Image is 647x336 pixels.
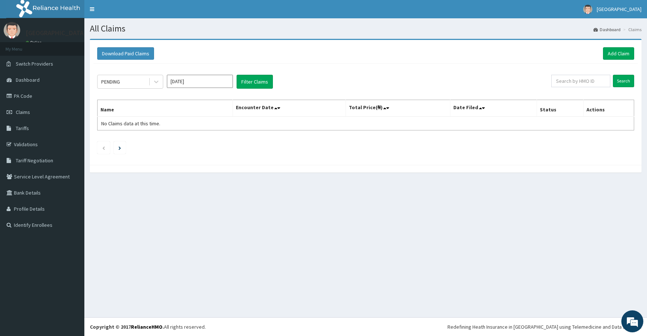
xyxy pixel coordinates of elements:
a: Next page [118,144,121,151]
a: Dashboard [593,26,621,33]
span: Dashboard [16,77,40,83]
a: Add Claim [603,47,634,60]
div: Redefining Heath Insurance in [GEOGRAPHIC_DATA] using Telemedicine and Data Science! [447,323,641,331]
input: Select Month and Year [167,75,233,88]
span: Tariff Negotiation [16,157,53,164]
input: Search [613,75,634,87]
a: Previous page [102,144,105,151]
img: User Image [4,22,20,38]
strong: Copyright © 2017 . [90,324,164,330]
th: Status [537,100,584,117]
th: Date Filed [450,100,537,117]
span: No Claims data at this time. [101,120,160,127]
a: RelianceHMO [131,324,162,330]
th: Actions [584,100,634,117]
span: [GEOGRAPHIC_DATA] [597,6,641,12]
h1: All Claims [90,24,641,33]
span: Switch Providers [16,60,53,67]
p: [GEOGRAPHIC_DATA] [26,30,86,36]
button: Download Paid Claims [97,47,154,60]
img: User Image [583,5,592,14]
input: Search by HMO ID [551,75,610,87]
span: Tariffs [16,125,29,132]
footer: All rights reserved. [84,317,647,336]
th: Total Price(₦) [346,100,450,117]
th: Name [98,100,233,117]
button: Filter Claims [237,75,273,89]
a: Online [26,40,43,45]
li: Claims [621,26,641,33]
div: PENDING [101,78,120,85]
span: Claims [16,109,30,115]
th: Encounter Date [233,100,346,117]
